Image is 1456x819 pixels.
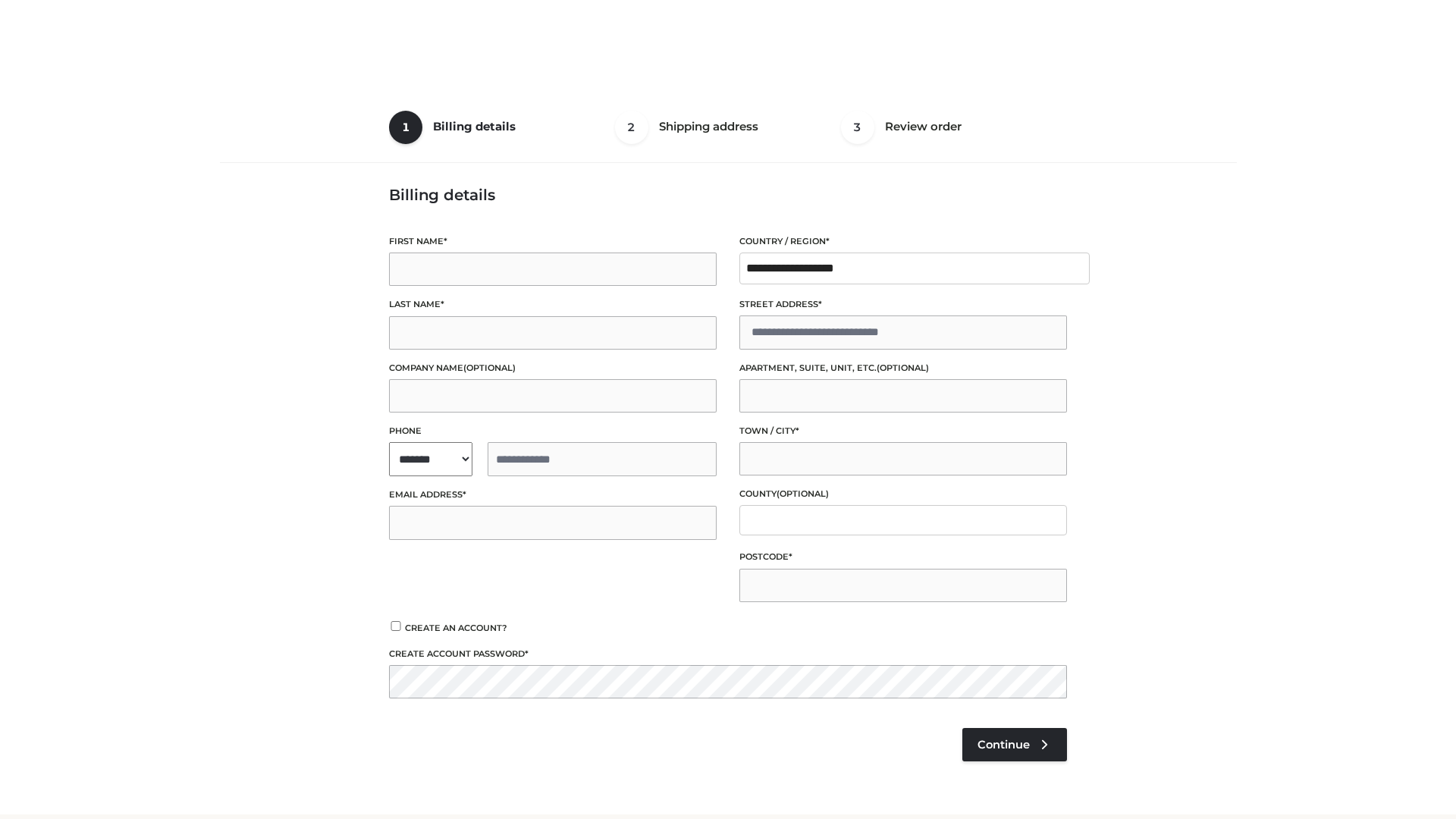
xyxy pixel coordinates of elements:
input: Create an account? [389,621,403,631]
label: First name [389,234,717,249]
span: (optional) [877,362,929,373]
a: Continue [962,728,1067,761]
span: 3 [841,111,874,144]
span: Shipping address [659,119,758,133]
label: Phone [389,424,717,438]
span: 2 [615,111,648,144]
label: Country / Region [739,234,1067,249]
span: 1 [389,111,422,144]
span: Review order [885,119,962,133]
label: Email address [389,488,717,502]
label: Last name [389,297,717,312]
span: Billing details [433,119,516,133]
span: (optional) [777,488,829,499]
span: (optional) [463,362,516,373]
label: Apartment, suite, unit, etc. [739,361,1067,375]
label: Company name [389,361,717,375]
span: Continue [977,738,1030,752]
label: County [739,487,1067,501]
span: Create an account? [405,623,507,633]
label: Postcode [739,550,1067,564]
label: Town / City [739,424,1067,438]
h3: Billing details [389,186,1067,204]
label: Create account password [389,647,1067,661]
label: Street address [739,297,1067,312]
